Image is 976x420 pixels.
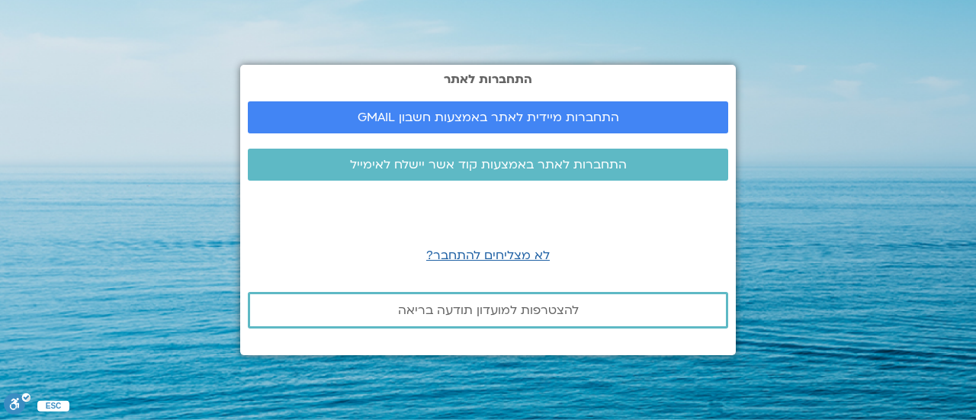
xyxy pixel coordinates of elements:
[248,149,728,181] a: התחברות לאתר באמצעות קוד אשר יישלח לאימייל
[426,247,550,264] a: לא מצליחים להתחבר?
[248,292,728,329] a: להצטרפות למועדון תודעה בריאה
[358,111,619,124] span: התחברות מיידית לאתר באמצעות חשבון GMAIL
[398,303,579,317] span: להצטרפות למועדון תודעה בריאה
[350,158,627,172] span: התחברות לאתר באמצעות קוד אשר יישלח לאימייל
[248,72,728,86] h2: התחברות לאתר
[248,101,728,133] a: התחברות מיידית לאתר באמצעות חשבון GMAIL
